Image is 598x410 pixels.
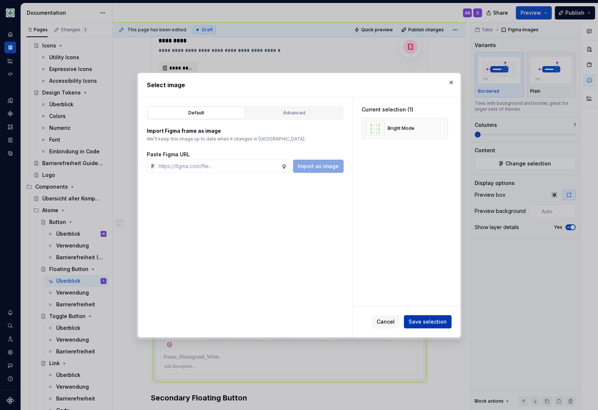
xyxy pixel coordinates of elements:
label: Paste Figma URL [147,151,190,158]
div: Current selection (1) [362,106,448,113]
p: We’ll keep this image up to date when it changes in [GEOGRAPHIC_DATA]. [147,136,344,142]
span: Cancel [377,318,395,325]
button: Save selection [404,315,452,328]
input: https://figma.com/file... [156,160,281,173]
span: Save selection [409,318,447,325]
h2: Select image [147,81,452,89]
div: Default [150,109,242,117]
p: Import Figma frame as image [147,127,344,135]
button: Cancel [372,315,399,328]
div: Advanced [248,109,340,117]
div: Bright Mode [388,125,414,131]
